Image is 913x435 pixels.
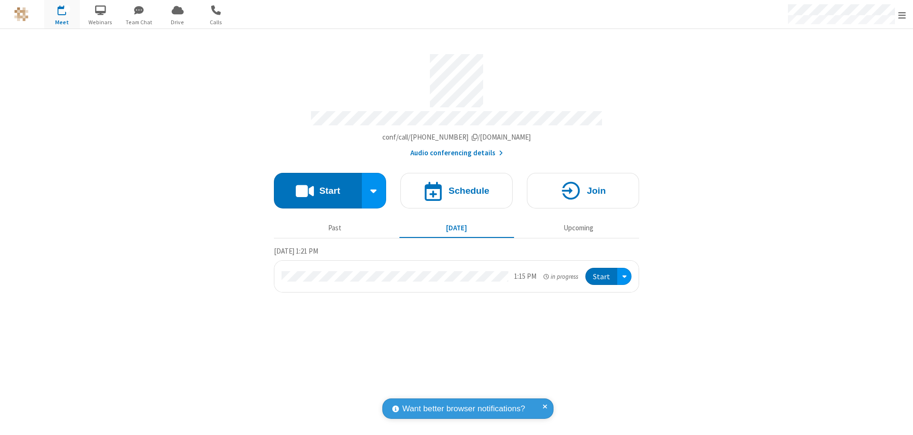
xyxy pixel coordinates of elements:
[160,18,195,27] span: Drive
[14,7,29,21] img: QA Selenium DO NOT DELETE OR CHANGE
[514,271,536,282] div: 1:15 PM
[585,268,617,285] button: Start
[587,186,606,195] h4: Join
[402,403,525,415] span: Want better browser notifications?
[527,173,639,208] button: Join
[274,246,318,255] span: [DATE] 1:21 PM
[198,18,234,27] span: Calls
[319,186,340,195] h4: Start
[544,272,578,281] em: in progress
[400,173,513,208] button: Schedule
[889,410,906,428] iframe: Chat
[274,47,639,159] section: Account details
[399,219,514,237] button: [DATE]
[121,18,157,27] span: Team Chat
[274,246,639,293] section: Today's Meetings
[362,173,387,208] div: Start conference options
[382,132,531,143] button: Copy my meeting room linkCopy my meeting room link
[382,132,531,142] span: Copy my meeting room link
[274,173,362,208] button: Start
[64,5,70,12] div: 1
[521,219,636,237] button: Upcoming
[448,186,489,195] h4: Schedule
[410,148,503,159] button: Audio conferencing details
[44,18,80,27] span: Meet
[83,18,118,27] span: Webinars
[617,268,631,285] div: Open menu
[278,219,392,237] button: Past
